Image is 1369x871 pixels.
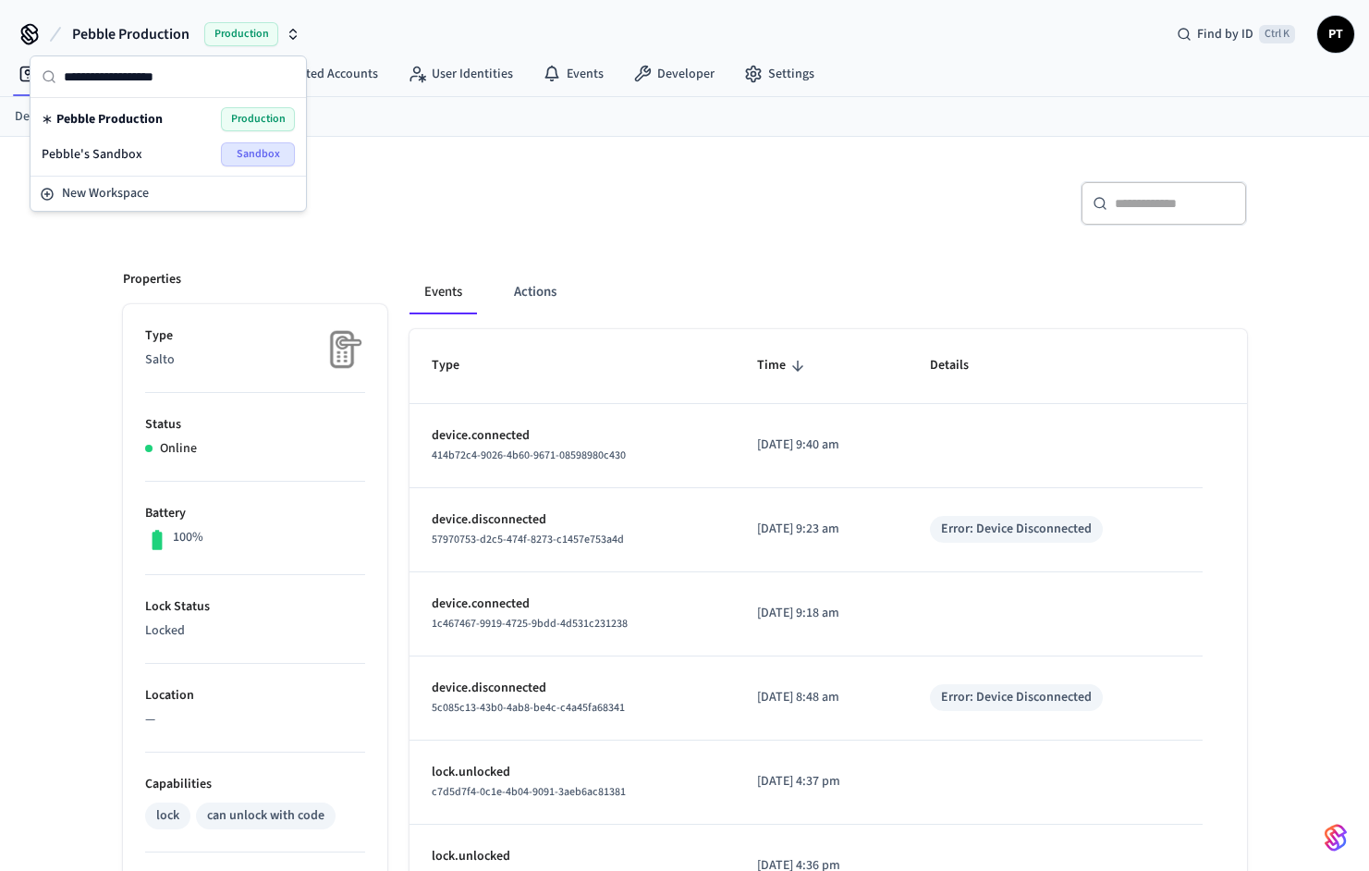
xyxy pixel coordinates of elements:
span: Details [930,351,993,380]
div: Suggestions [31,98,306,176]
span: Production [204,22,278,46]
h5: HoG Lock [123,181,674,219]
button: Events [409,270,477,314]
p: device.connected [432,426,713,446]
p: [DATE] 8:48 am [757,688,886,707]
a: Devices [15,107,57,127]
p: Capabilities [145,775,365,794]
span: c7d5d7f4-0c1e-4b04-9091-3aeb6ac81381 [432,784,626,800]
div: can unlock with code [207,806,324,826]
p: [DATE] 9:40 am [757,435,886,455]
p: Status [145,415,365,435]
p: Lock Status [145,597,365,617]
button: PT [1317,16,1354,53]
p: device.disconnected [432,679,713,698]
span: 5c085c13-43b0-4ab8-be4c-c4a45fa68341 [432,700,625,716]
span: PT [1319,18,1352,51]
a: Connected Accounts [226,57,393,91]
div: lock [156,806,179,826]
p: [DATE] 9:23 am [757,520,886,539]
span: Sandbox [221,142,295,166]
button: Actions [499,270,571,314]
p: Salto [145,350,365,370]
span: 57970753-d2c5-474f-8273-c1457e753a4d [432,532,624,547]
div: ant example [409,270,1247,314]
p: — [145,710,365,730]
p: lock.unlocked [432,763,713,782]
span: Production [221,107,295,131]
p: Properties [123,270,181,289]
p: 100% [173,528,203,547]
span: New Workspace [62,184,149,203]
p: Locked [145,621,365,641]
a: Events [528,57,618,91]
button: New Workspace [32,178,304,209]
span: Pebble Production [72,23,189,45]
p: Battery [145,504,365,523]
img: SeamLogoGradient.69752ec5.svg [1325,823,1347,853]
p: lock.unlocked [432,847,713,866]
img: Placeholder Lock Image [319,326,365,373]
a: Developer [618,57,729,91]
a: Settings [729,57,829,91]
div: Error: Device Disconnected [941,688,1092,707]
div: Find by IDCtrl K [1162,18,1310,51]
p: Type [145,326,365,346]
div: Error: Device Disconnected [941,520,1092,539]
span: 414b72c4-9026-4b60-9671-08598980c430 [432,448,626,463]
p: device.connected [432,595,713,614]
span: 1c467467-9919-4725-9bdd-4d531c231238 [432,616,628,632]
span: Find by ID [1197,25,1253,43]
a: Devices [4,57,100,91]
p: Location [145,686,365,705]
p: device.disconnected [432,510,713,530]
span: Ctrl K [1259,25,1295,43]
p: Online [160,439,197,459]
span: Pebble Production [56,110,163,129]
a: User Identities [393,57,528,91]
span: Time [757,351,810,380]
span: Type [432,351,483,380]
p: [DATE] 4:37 pm [757,772,886,791]
span: Pebble's Sandbox [42,145,142,164]
p: [DATE] 9:18 am [757,604,886,623]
